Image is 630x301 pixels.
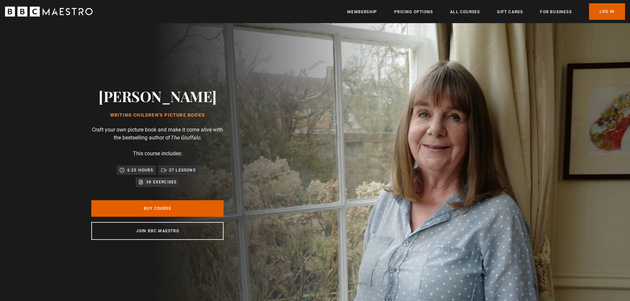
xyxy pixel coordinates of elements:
a: Membership [347,9,377,15]
p: 27 lessons [169,167,196,173]
nav: Primary [347,3,625,20]
p: This course includes: [133,150,182,158]
p: Craft your own picture book and make it come alive with the bestselling author of . [91,126,224,142]
p: 38 exercises [146,179,177,185]
svg: BBC Maestro [5,7,93,17]
a: All Courses [450,9,480,15]
a: Buy Course [91,200,224,217]
a: Join BBC Maestro [91,222,224,240]
i: The Gruffalo [170,134,200,141]
a: Pricing Options [394,9,433,15]
h2: [PERSON_NAME] [99,88,217,104]
h1: Writing Children's Picture Books [99,113,217,118]
a: Log In [589,3,625,20]
p: 6.25 hours [127,167,153,173]
a: For business [540,9,571,15]
a: Gift Cards [497,9,523,15]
